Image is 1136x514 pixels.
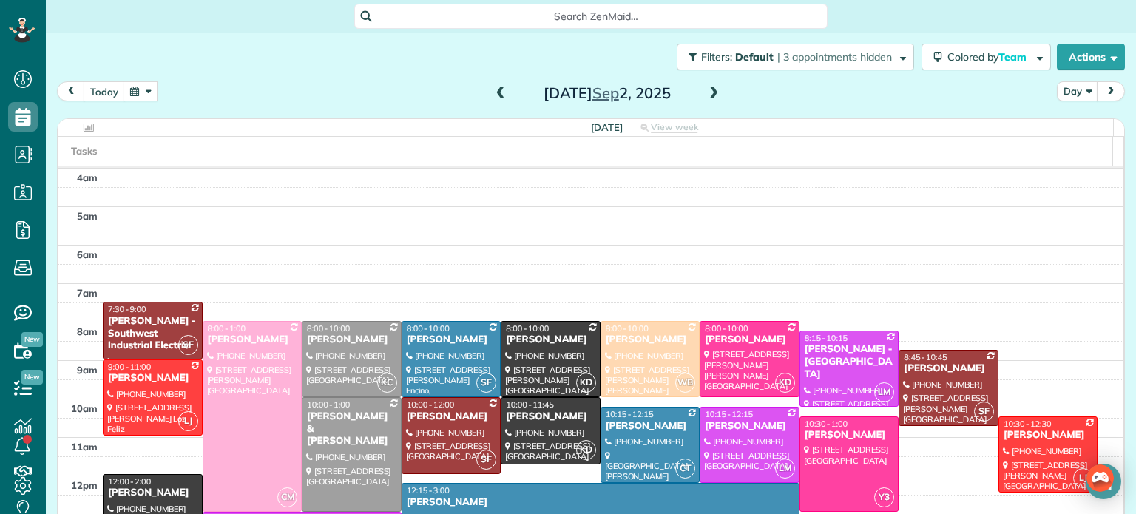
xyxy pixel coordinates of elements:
span: View week [651,121,698,133]
div: [PERSON_NAME] & [PERSON_NAME] [306,410,397,448]
div: [PERSON_NAME] [207,334,298,346]
span: CT [675,459,695,479]
span: 9:00 - 11:00 [108,362,151,372]
h2: [DATE] 2, 2025 [515,85,700,101]
span: New [21,370,43,385]
button: today [84,81,125,101]
span: Colored by [947,50,1032,64]
span: KD [576,373,596,393]
span: CM [277,487,297,507]
div: [PERSON_NAME] [704,334,795,346]
div: [PERSON_NAME] [605,334,696,346]
span: 10:30 - 1:00 [805,419,848,429]
a: Filters: Default | 3 appointments hidden [669,44,914,70]
span: 8:00 - 1:00 [208,323,246,334]
div: [PERSON_NAME] [406,496,795,509]
span: 12:00 - 2:00 [108,476,151,487]
span: Y3 [874,487,894,507]
div: [PERSON_NAME] - [GEOGRAPHIC_DATA] [804,343,895,381]
span: SF [476,450,496,470]
span: 12pm [71,479,98,491]
span: SF [974,402,994,422]
div: [PERSON_NAME] [704,420,795,433]
span: 10am [71,402,98,414]
span: 9am [77,364,98,376]
span: 5am [77,210,98,222]
div: [PERSON_NAME] [505,410,596,423]
button: Day [1057,81,1098,101]
span: 8:00 - 10:00 [407,323,450,334]
div: [PERSON_NAME] [107,487,198,499]
span: Tasks [71,145,98,157]
span: KD [775,373,795,393]
span: SF [178,335,198,355]
span: Sep [592,84,619,102]
span: 10:00 - 12:00 [407,399,455,410]
span: New [21,332,43,347]
span: 6am [77,248,98,260]
span: 12:15 - 3:00 [407,485,450,496]
span: [DATE] [591,121,623,133]
span: SF [476,373,496,393]
span: 11am [71,441,98,453]
button: prev [57,81,85,101]
div: [PERSON_NAME] - Southwest Industrial Electric [107,315,198,353]
button: Actions [1057,44,1125,70]
span: 8:00 - 10:00 [606,323,649,334]
span: 8:45 - 10:45 [904,352,947,362]
span: LM [775,459,795,479]
span: Filters: [701,50,732,64]
span: KD [576,440,596,460]
div: [PERSON_NAME] [605,420,696,433]
button: next [1097,81,1125,101]
button: Filters: Default | 3 appointments hidden [677,44,914,70]
span: WB [675,373,695,393]
div: [PERSON_NAME] [1003,429,1094,442]
span: | 3 appointments hidden [777,50,892,64]
div: [PERSON_NAME] [406,410,497,423]
span: 7:30 - 9:00 [108,304,146,314]
span: LJ [1073,468,1093,488]
span: 7am [77,287,98,299]
span: 10:15 - 12:15 [606,409,654,419]
span: 8:15 - 10:15 [805,333,848,343]
div: [PERSON_NAME] [306,334,397,346]
span: 10:00 - 11:45 [506,399,554,410]
span: LJ [178,411,198,431]
span: 10:30 - 12:30 [1004,419,1052,429]
span: 10:00 - 1:00 [307,399,350,410]
span: 8am [77,325,98,337]
span: 4am [77,172,98,183]
div: [PERSON_NAME] [903,362,994,375]
span: 10:15 - 12:15 [705,409,753,419]
button: Colored byTeam [922,44,1051,70]
span: Default [735,50,774,64]
div: Open Intercom Messenger [1086,464,1121,499]
div: [PERSON_NAME] [804,429,895,442]
div: [PERSON_NAME] [406,334,497,346]
span: 8:00 - 10:00 [307,323,350,334]
div: [PERSON_NAME] [505,334,596,346]
span: 8:00 - 10:00 [705,323,748,334]
span: 8:00 - 10:00 [506,323,549,334]
div: [PERSON_NAME] [107,372,198,385]
span: KC [377,373,397,393]
span: LM [874,382,894,402]
span: Team [998,50,1029,64]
